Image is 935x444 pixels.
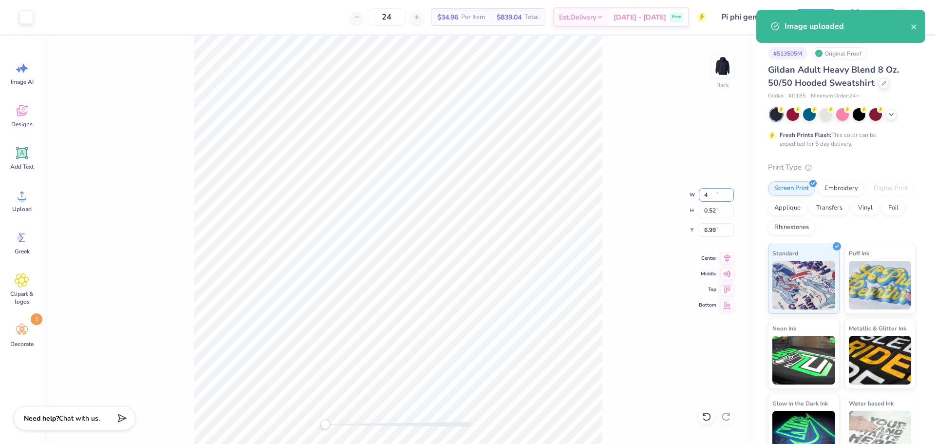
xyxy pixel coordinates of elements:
[713,57,732,76] img: Back
[876,7,916,27] a: KS
[768,162,916,173] div: Print Type
[10,163,34,171] span: Add Text
[768,220,815,235] div: Rhinestones
[559,12,596,22] span: Est. Delivery
[818,181,864,196] div: Embroidery
[12,205,32,213] span: Upload
[15,248,30,255] span: Greek
[768,92,784,100] span: Gildan
[911,20,917,32] button: close
[867,181,915,196] div: Digital Print
[882,201,905,215] div: Foil
[714,7,785,27] input: Untitled Design
[849,248,869,258] span: Puff Ink
[849,398,894,408] span: Water based Ink
[772,261,835,309] img: Standard
[24,414,59,423] strong: Need help?
[810,201,849,215] div: Transfers
[768,47,807,59] div: # 513505M
[772,398,828,408] span: Glow in the Dark Ink
[772,248,798,258] span: Standard
[699,286,716,293] span: Top
[31,313,42,325] span: 1
[785,20,911,32] div: Image uploaded
[11,78,34,86] span: Image AI
[699,270,716,278] span: Middle
[699,254,716,262] span: Center
[768,64,899,89] span: Gildan Adult Heavy Blend 8 Oz. 50/50 Hooded Sweatshirt
[716,81,729,90] div: Back
[437,12,458,22] span: $34.96
[849,336,912,385] img: Metallic & Glitter Ink
[768,181,815,196] div: Screen Print
[892,7,911,27] img: Kath Sales
[368,8,406,26] input: – –
[849,323,906,333] span: Metallic & Glitter Ink
[614,12,666,22] span: [DATE] - [DATE]
[320,420,330,429] div: Accessibility label
[788,92,806,100] span: # G185
[497,12,522,22] span: $839.04
[699,301,716,309] span: Bottom
[768,201,807,215] div: Applique
[6,290,38,306] span: Clipart & logos
[812,47,867,59] div: Original Proof
[852,201,879,215] div: Vinyl
[10,340,34,348] span: Decorate
[59,414,100,423] span: Chat with us.
[811,92,860,100] span: Minimum Order: 24 +
[849,261,912,309] img: Puff Ink
[780,131,831,139] strong: Fresh Prints Flash:
[772,323,796,333] span: Neon Ink
[672,14,681,20] span: Free
[524,12,539,22] span: Total
[461,12,485,22] span: Per Item
[780,131,899,148] div: This color can be expedited for 5 day delivery.
[772,336,835,385] img: Neon Ink
[11,120,33,128] span: Designs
